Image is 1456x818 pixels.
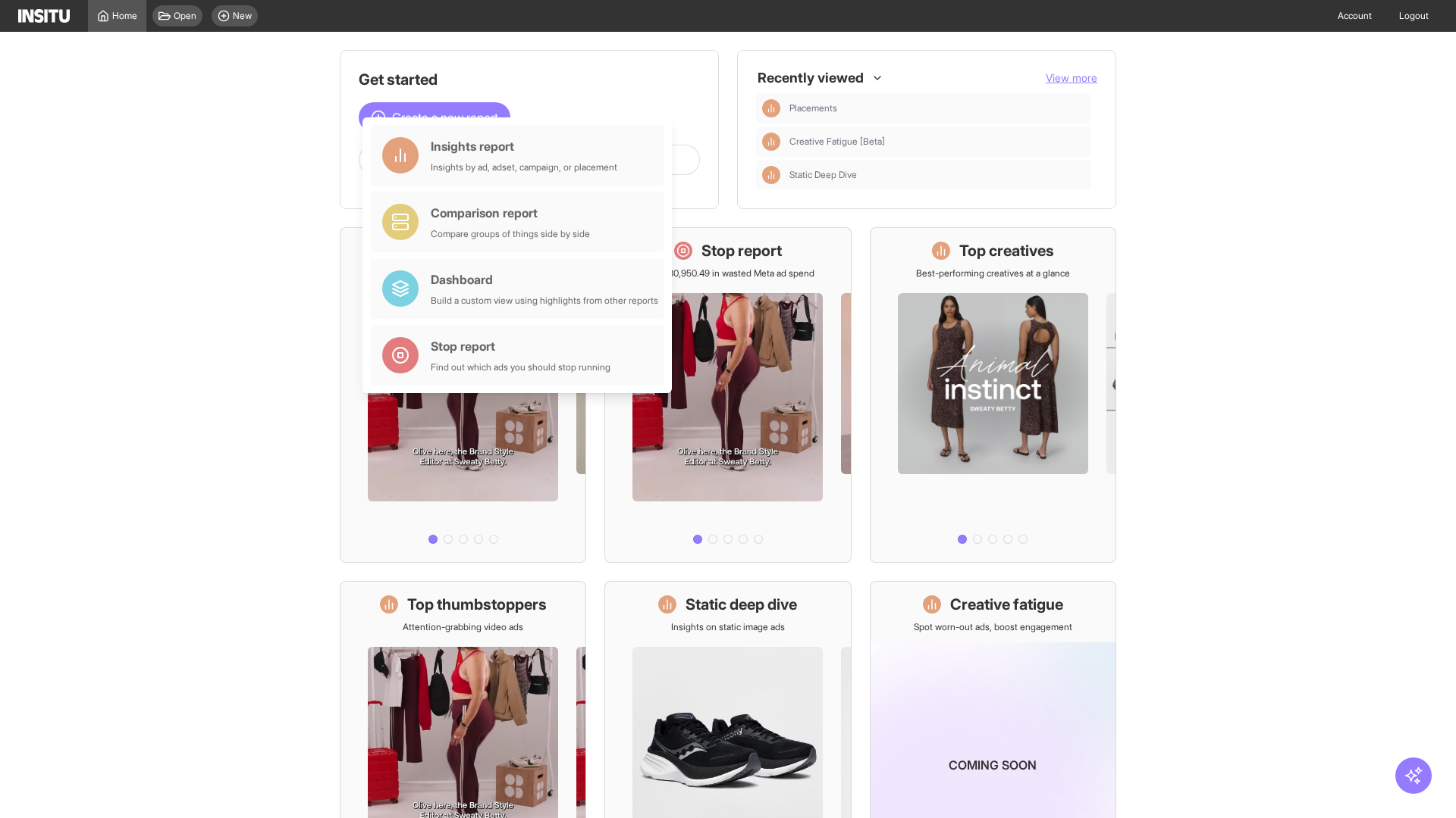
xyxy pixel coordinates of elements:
div: Stop report [431,337,610,355]
p: Best-performing creatives at a glance [916,267,1070,279]
div: Build a custom view using highlights from other reports [431,295,658,307]
button: View more [1046,70,1097,86]
a: Stop reportSave £30,950.49 in wasted Meta ad spend [604,227,851,563]
span: New [233,10,252,22]
span: Placements [789,102,837,114]
div: Insights [762,166,780,184]
span: Placements [789,102,1085,114]
button: Create a new report [359,102,510,133]
div: Insights report [431,137,617,155]
h1: Top thumbstoppers [407,594,547,615]
span: Open [174,10,196,22]
p: Insights on static image ads [671,621,785,633]
p: Attention-grabbing video ads [403,621,523,633]
div: Insights [762,133,780,151]
span: Home [112,10,137,22]
div: Comparison report [431,204,590,222]
div: Dashboard [431,270,658,289]
span: Creative Fatigue [Beta] [789,136,885,148]
p: Save £30,950.49 in wasted Meta ad spend [641,267,814,279]
span: Static Deep Dive [789,169,1085,181]
h1: Stop report [701,240,782,261]
a: Top creativesBest-performing creatives at a glance [870,227,1116,563]
a: What's live nowSee all active ads instantly [340,227,586,563]
h1: Top creatives [959,240,1054,261]
div: Find out which ads you should stop running [431,361,610,373]
h1: Get started [359,69,700,90]
h1: Static deep dive [686,594,797,615]
span: View more [1046,71,1097,84]
div: Insights by ad, adset, campaign, or placement [431,161,617,173]
span: Create a new report [392,108,498,126]
span: Creative Fatigue [Beta] [789,136,1085,148]
span: Static Deep Dive [789,169,857,181]
div: Compare groups of things side by side [431,228,590,240]
img: Logo [18,9,70,23]
div: Insights [762,99,780,117]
